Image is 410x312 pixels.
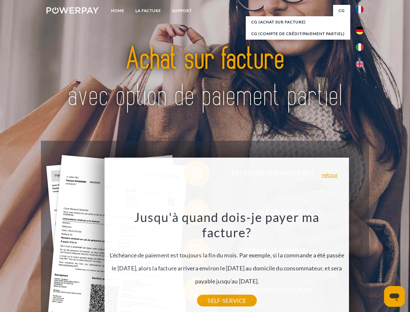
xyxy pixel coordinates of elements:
[246,16,350,28] a: CG (achat sur facture)
[356,60,364,68] img: en
[384,286,405,307] iframe: Bouton de lancement de la fenêtre de messagerie
[108,209,345,240] h3: Jusqu'à quand dois-je payer ma facture?
[197,295,256,306] a: SELF-SERVICE
[62,31,348,124] img: title-powerpay_fr.svg
[356,6,364,13] img: fr
[106,5,130,17] a: Home
[108,209,345,301] div: L'échéance de paiement est toujours la fin du mois. Par exemple, si la commande a été passée le [...
[333,5,350,17] a: CG
[356,27,364,34] img: de
[322,172,338,178] a: retour
[46,7,99,14] img: logo-powerpay-white.svg
[167,5,197,17] a: Support
[246,28,350,40] a: CG (Compte de crédit/paiement partiel)
[356,43,364,51] img: it
[130,5,167,17] a: LA FACTURE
